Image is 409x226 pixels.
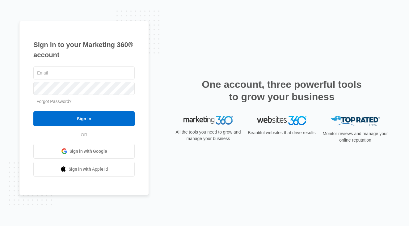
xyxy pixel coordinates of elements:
p: All the tools you need to grow and manage your business [174,129,243,142]
span: Sign in with Apple Id [69,166,108,173]
h1: Sign in to your Marketing 360® account [33,40,135,60]
input: Sign In [33,111,135,126]
p: Monitor reviews and manage your online reputation [321,130,390,143]
span: OR [77,132,92,138]
a: Sign in with Google [33,144,135,159]
h2: One account, three powerful tools to grow your business [200,78,364,103]
span: Sign in with Google [70,148,107,155]
img: Marketing 360 [183,116,233,125]
input: Email [33,66,135,79]
p: Beautiful websites that drive results [247,130,316,136]
a: Forgot Password? [36,99,72,104]
img: Websites 360 [257,116,306,125]
a: Sign in with Apple Id [33,162,135,177]
img: Top Rated Local [331,116,380,126]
